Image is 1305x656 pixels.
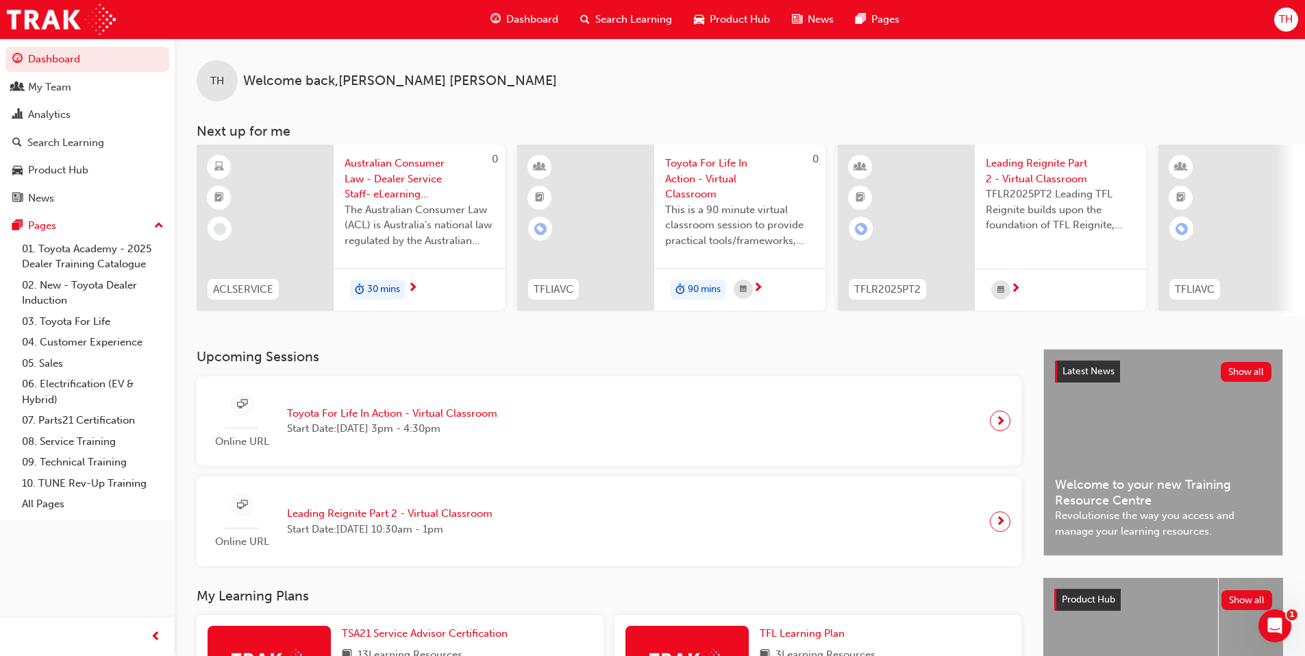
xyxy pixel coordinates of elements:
[345,156,494,202] span: Australian Consumer Law - Dealer Service Staff- eLearning Module
[675,281,685,299] span: duration-icon
[753,282,763,295] span: next-icon
[845,5,910,34] a: pages-iconPages
[580,11,590,28] span: search-icon
[995,411,1006,430] span: next-icon
[1055,508,1271,539] span: Revolutionise the way you access and manage your learning resources.
[237,497,247,514] span: sessionType_ONLINE_URL-icon
[214,158,224,176] span: learningResourceType_ELEARNING-icon
[760,626,850,642] a: TFL Learning Plan
[1062,594,1115,605] span: Product Hub
[856,158,865,176] span: learningResourceType_INSTRUCTOR_LED-icon
[792,11,802,28] span: news-icon
[5,130,169,156] a: Search Learning
[995,512,1006,531] span: next-icon
[1221,590,1273,610] button: Show all
[12,137,22,149] span: search-icon
[5,75,169,100] a: My Team
[683,5,781,34] a: car-iconProduct Hub
[287,522,493,537] span: Start Date: [DATE] 10:30am - 1pm
[367,282,400,297] span: 30 mins
[1287,609,1297,620] span: 1
[243,73,557,89] span: Welcome back , [PERSON_NAME] [PERSON_NAME]
[1055,477,1271,508] span: Welcome to your new Training Resource Centre
[12,165,23,177] span: car-icon
[665,202,815,249] span: This is a 90 minute virtual classroom session to provide practical tools/frameworks, behaviours a...
[997,282,1004,299] span: calendar-icon
[28,162,88,178] div: Product Hub
[535,189,545,207] span: booktick-icon
[197,145,505,311] a: 0ACLSERVICEAustralian Consumer Law - Dealer Service Staff- eLearning ModuleThe Australian Consume...
[16,410,169,431] a: 07. Parts21 Certification
[16,494,169,515] a: All Pages
[151,629,161,646] span: prev-icon
[5,47,169,72] a: Dashboard
[208,434,276,450] span: Online URL
[534,223,547,235] span: learningRecordVerb_ENROLL-icon
[569,5,683,34] a: search-iconSearch Learning
[16,239,169,275] a: 01. Toyota Academy - 2025 Dealer Training Catalogue
[986,156,1135,186] span: Leading Reignite Part 2 - Virtual Classroom
[345,202,494,249] span: The Australian Consumer Law (ACL) is Australia's national law regulated by the Australian Competi...
[208,387,1010,455] a: Online URLToyota For Life In Action - Virtual ClassroomStart Date:[DATE] 3pm - 4:30pm
[1054,589,1272,611] a: Product HubShow all
[506,12,558,27] span: Dashboard
[16,452,169,473] a: 09. Technical Training
[5,213,169,239] button: Pages
[237,396,247,413] span: sessionType_ONLINE_URL-icon
[214,223,226,235] span: learningRecordVerb_NONE-icon
[175,123,1305,139] h3: Next up for me
[16,431,169,452] a: 08. Service Training
[480,5,569,34] a: guage-iconDashboard
[208,534,276,550] span: Online URL
[408,282,418,295] span: next-icon
[1010,283,1021,295] span: next-icon
[855,223,867,235] span: learningRecordVerb_ENROLL-icon
[5,158,169,183] a: Product Hub
[12,53,23,66] span: guage-icon
[12,220,23,232] span: pages-icon
[1176,223,1188,235] span: learningRecordVerb_ENROLL-icon
[154,217,164,235] span: up-icon
[1175,282,1215,297] span: TFLIAVC
[28,191,54,206] div: News
[1176,158,1186,176] span: learningResourceType_INSTRUCTOR_LED-icon
[740,281,747,298] span: calendar-icon
[12,82,23,94] span: people-icon
[534,282,573,297] span: TFLIAVC
[28,218,56,234] div: Pages
[492,153,498,165] span: 0
[16,275,169,311] a: 02. New - Toyota Dealer Induction
[7,4,116,35] img: Trak
[197,588,1021,604] h3: My Learning Plans
[16,473,169,494] a: 10. TUNE Rev-Up Training
[517,145,825,311] a: 0TFLIAVCToyota For Life In Action - Virtual ClassroomThis is a 90 minute virtual classroom sessio...
[1274,8,1298,32] button: TH
[856,11,866,28] span: pages-icon
[16,332,169,353] a: 04. Customer Experience
[1055,361,1271,382] a: Latest NewsShow all
[688,282,721,297] span: 90 mins
[1043,349,1283,556] a: Latest NewsShow allWelcome to your new Training Resource CentreRevolutionise the way you access a...
[287,506,493,522] span: Leading Reignite Part 2 - Virtual Classroom
[5,102,169,127] a: Analytics
[27,135,104,151] div: Search Learning
[342,627,508,640] span: TSA21 Service Advisor Certification
[16,353,169,374] a: 05. Sales
[213,282,273,297] span: ACLSERVICE
[210,73,224,89] span: TH
[28,80,71,95] div: My Team
[535,158,545,176] span: learningResourceType_INSTRUCTOR_LED-icon
[342,626,513,642] a: TSA21 Service Advisor Certification
[5,186,169,211] a: News
[812,153,819,165] span: 0
[28,107,71,123] div: Analytics
[12,109,23,121] span: chart-icon
[595,12,672,27] span: Search Learning
[808,12,834,27] span: News
[871,12,899,27] span: Pages
[208,487,1010,555] a: Online URLLeading Reignite Part 2 - Virtual ClassroomStart Date:[DATE] 10:30am - 1pm
[760,627,845,640] span: TFL Learning Plan
[287,421,497,437] span: Start Date: [DATE] 3pm - 4:30pm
